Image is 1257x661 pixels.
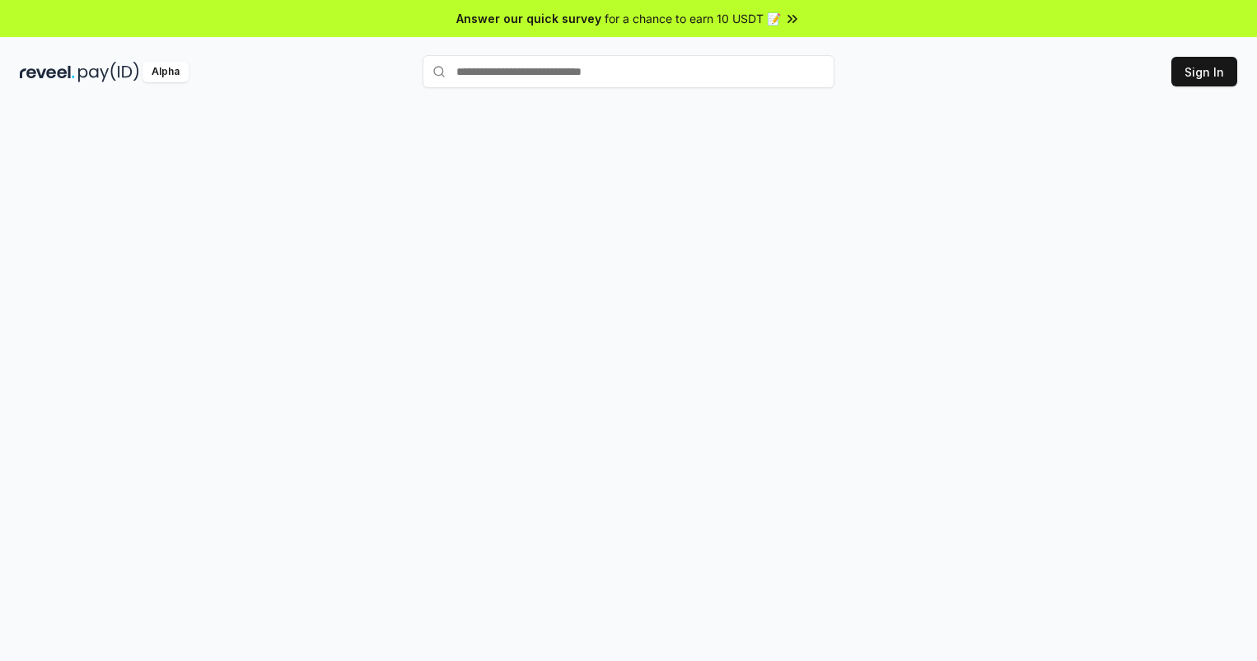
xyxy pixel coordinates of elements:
span: for a chance to earn 10 USDT 📝 [605,10,781,27]
img: reveel_dark [20,62,75,82]
button: Sign In [1171,57,1237,86]
span: Answer our quick survey [456,10,601,27]
div: Alpha [143,62,189,82]
img: pay_id [78,62,139,82]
